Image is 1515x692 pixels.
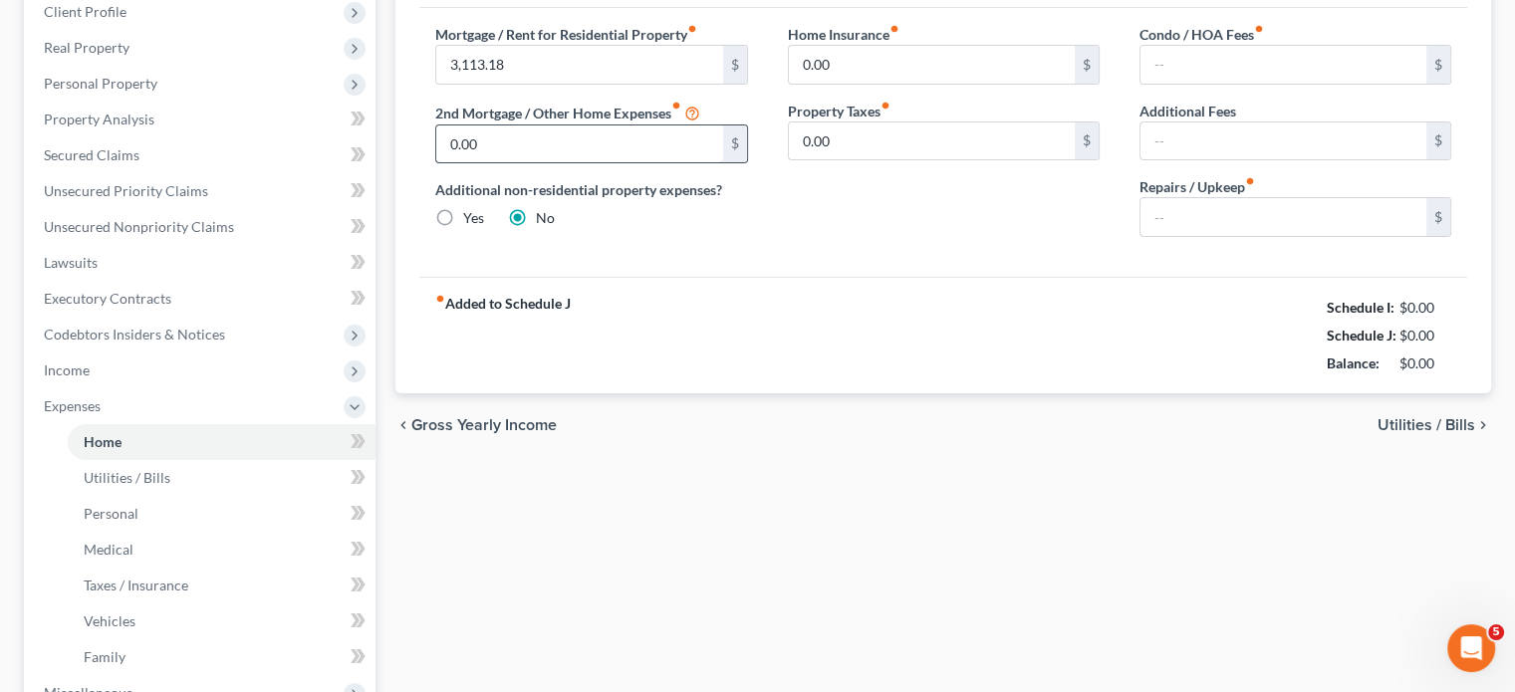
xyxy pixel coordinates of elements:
strong: Schedule I: [1327,299,1394,316]
span: Lawsuits [44,254,98,271]
input: -- [1140,198,1426,236]
i: fiber_manual_record [435,294,445,304]
i: fiber_manual_record [1254,24,1264,34]
span: Medical [84,541,133,558]
a: Lawsuits [28,245,376,281]
span: Home [84,433,122,450]
input: -- [436,46,722,84]
a: Family [68,639,376,675]
a: Unsecured Priority Claims [28,173,376,209]
i: chevron_right [1475,417,1491,433]
label: Property Taxes [788,101,890,121]
span: Secured Claims [44,146,139,163]
div: $0.00 [1399,298,1452,318]
span: Codebtors Insiders & Notices [44,326,225,343]
span: Utilities / Bills [1378,417,1475,433]
input: -- [789,122,1075,160]
label: No [536,208,555,228]
a: Medical [68,532,376,568]
span: Gross Yearly Income [411,417,557,433]
a: Personal [68,496,376,532]
a: Unsecured Nonpriority Claims [28,209,376,245]
i: chevron_left [395,417,411,433]
i: fiber_manual_record [1245,176,1255,186]
span: Taxes / Insurance [84,577,188,593]
span: Unsecured Nonpriority Claims [44,218,234,235]
input: -- [1140,46,1426,84]
span: Property Analysis [44,111,154,127]
div: $ [1075,122,1099,160]
a: Home [68,424,376,460]
label: Additional Fees [1139,101,1236,121]
a: Utilities / Bills [68,460,376,496]
span: Real Property [44,39,129,56]
span: Client Profile [44,3,126,20]
div: $0.00 [1399,353,1452,373]
label: Repairs / Upkeep [1139,176,1255,197]
i: fiber_manual_record [881,101,890,111]
div: $ [1426,198,1450,236]
div: $ [1426,46,1450,84]
div: $ [723,125,747,163]
label: Mortgage / Rent for Residential Property [435,24,697,45]
input: -- [1140,122,1426,160]
a: Secured Claims [28,137,376,173]
a: Vehicles [68,603,376,639]
label: Yes [463,208,484,228]
a: Taxes / Insurance [68,568,376,603]
div: $0.00 [1399,326,1452,346]
input: -- [436,125,722,163]
strong: Added to Schedule J [435,294,571,377]
label: Additional non-residential property expenses? [435,179,747,200]
span: Personal [84,505,138,522]
span: 5 [1488,624,1504,640]
i: fiber_manual_record [687,24,697,34]
strong: Schedule J: [1327,327,1396,344]
span: Vehicles [84,612,135,629]
iframe: Intercom live chat [1447,624,1495,672]
span: Expenses [44,397,101,414]
i: fiber_manual_record [671,101,681,111]
span: Utilities / Bills [84,469,170,486]
span: Executory Contracts [44,290,171,307]
div: $ [723,46,747,84]
button: Utilities / Bills chevron_right [1378,417,1491,433]
strong: Balance: [1327,354,1380,371]
div: $ [1075,46,1099,84]
i: fiber_manual_record [889,24,899,34]
label: 2nd Mortgage / Other Home Expenses [435,101,700,124]
label: Condo / HOA Fees [1139,24,1264,45]
span: Income [44,361,90,378]
span: Unsecured Priority Claims [44,182,208,199]
a: Property Analysis [28,102,376,137]
button: chevron_left Gross Yearly Income [395,417,557,433]
input: -- [789,46,1075,84]
span: Family [84,648,126,665]
div: $ [1426,122,1450,160]
a: Executory Contracts [28,281,376,317]
label: Home Insurance [788,24,899,45]
span: Personal Property [44,75,157,92]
